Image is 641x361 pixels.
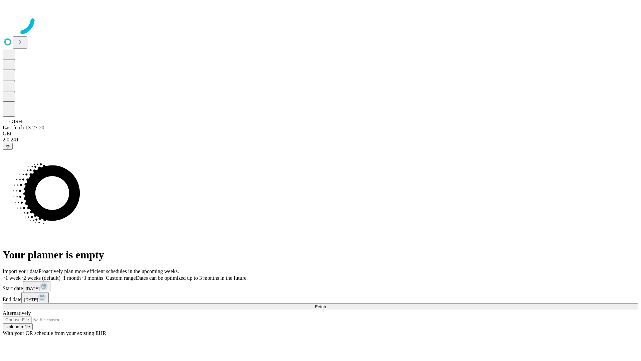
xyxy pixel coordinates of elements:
[83,275,103,281] span: 3 months
[3,137,638,143] div: 2.0.241
[3,249,638,261] h1: Your planner is empty
[315,304,326,309] span: Fetch
[9,119,22,124] span: GJSH
[5,275,21,281] span: 1 week
[3,310,31,316] span: Alternatively
[5,144,10,149] span: @
[3,303,638,310] button: Fetch
[3,330,106,336] span: With your OR schedule from your existing EHR
[24,297,38,302] span: [DATE]
[106,275,136,281] span: Custom range
[63,275,81,281] span: 1 month
[3,125,44,130] span: Last fetch: 13:27:20
[39,268,179,274] span: Proactively plan more efficient schedules in the upcoming weeks.
[3,281,638,292] div: Start date
[23,275,60,281] span: 2 weeks (default)
[21,292,49,303] button: [DATE]
[23,281,50,292] button: [DATE]
[26,286,40,291] span: [DATE]
[3,323,33,330] button: Upload a file
[3,131,638,137] div: GEI
[3,143,13,150] button: @
[136,275,248,281] span: Dates can be optimized up to 3 months in the future.
[3,292,638,303] div: End date
[3,268,39,274] span: Import your data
